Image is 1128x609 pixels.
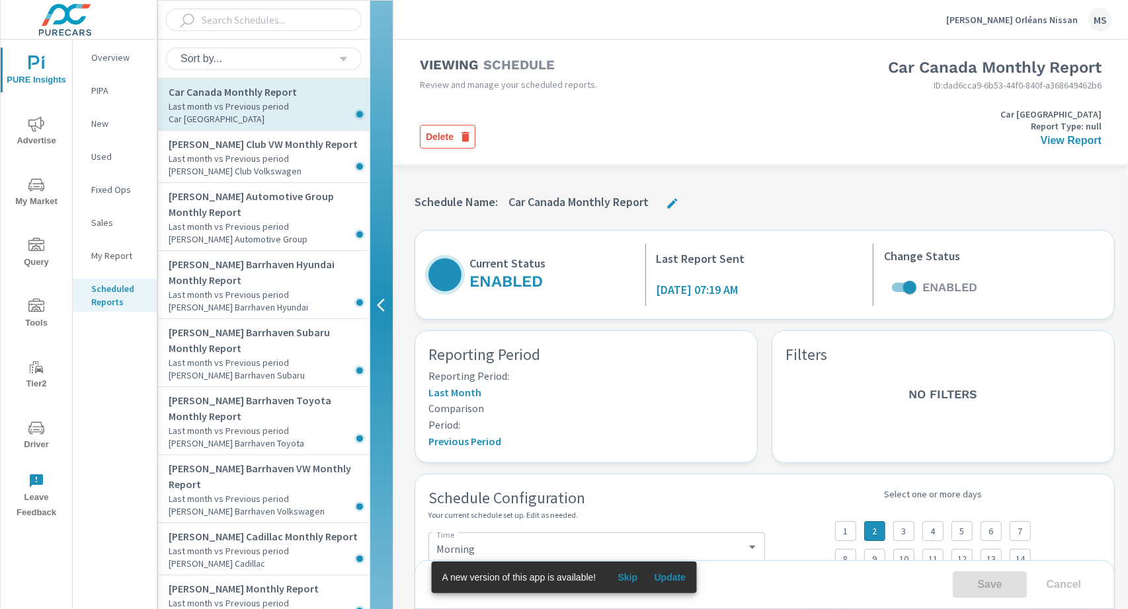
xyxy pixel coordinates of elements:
div: PIPA [73,81,157,100]
p: [PERSON_NAME] Cadillac [169,557,370,569]
p: Used [91,150,146,163]
div: nav menu [1,40,72,526]
p: Last month [428,384,744,400]
div: Fixed Ops [73,180,157,199]
p: [PERSON_NAME] Barrhaven VW Monthly Report [169,460,370,492]
span: My Market [5,177,68,209]
h5: Filters [786,344,1101,368]
p: 1 [841,524,850,538]
h3: Enabled [469,270,543,293]
h4: Viewing [420,57,478,73]
p: [PERSON_NAME] Automotive Group [169,233,370,245]
p: [PERSON_NAME] Club VW Monthly Report [169,136,370,152]
h6: Change Status [884,250,960,263]
p: Car Canada Monthly Report [169,84,370,100]
p: Car [GEOGRAPHIC_DATA] [169,113,370,125]
span: Leave Feedback [5,473,68,520]
span: Delete [426,130,469,143]
p: [PERSON_NAME] Barrhaven Hyundai [169,301,370,313]
h6: Sort by... [181,52,222,65]
button: Skip [606,567,649,588]
p: [PERSON_NAME] Automotive Group Monthly Report [169,188,370,220]
p: [PERSON_NAME] Barrhaven Subaru Monthly Report [169,324,370,356]
h6: Car Canada Monthly Report [503,190,654,214]
h6: Select one or more days [765,487,1102,502]
p: New [91,117,146,130]
p: [PERSON_NAME] Barrhaven Subaru [169,369,370,381]
span: PURE Insights [5,55,68,88]
input: Search Schedules... [196,9,340,32]
p: 13 [987,552,996,565]
p: [PERSON_NAME] Orléans Nissan [946,14,1078,26]
p: [PERSON_NAME] Barrhaven Hyundai Monthly Report [169,256,370,288]
p: [PERSON_NAME] Monthly Report [169,581,370,596]
p: Last month vs Previous period [169,288,370,301]
p: 5 [957,524,967,538]
p: 12 [957,552,967,565]
p: [PERSON_NAME] Club Volkswagen [169,165,370,177]
p: 6 [987,524,996,538]
button: Update [649,567,691,588]
p: 14 [1016,552,1025,565]
p: Sales [91,216,146,229]
h4: Schedule [483,57,555,73]
p: Last month vs Previous period [169,424,370,437]
span: Advertise [5,116,68,149]
p: [PERSON_NAME] Barrhaven Toyota Monthly Report [169,392,370,424]
div: MS [1088,8,1112,32]
p: 3 [899,524,908,538]
p: 9 [870,552,879,565]
h5: Enabled [922,279,977,295]
h6: reporting period: [428,368,744,384]
p: 11 [928,552,938,565]
div: Used [73,147,157,166]
p: [PERSON_NAME] Cadillac Monthly Report [169,528,370,544]
p: [PERSON_NAME] Barrhaven Toyota [169,437,370,449]
h5: No filters [909,386,978,402]
p: Last month vs Previous period [169,100,370,113]
p: Review and manage your scheduled reports. [420,78,761,91]
p: PIPA [91,84,146,97]
p: [PERSON_NAME] Barrhaven Volkswagen [169,505,370,517]
h6: Current Status [469,257,551,270]
p: Car [GEOGRAPHIC_DATA] [1000,108,1102,120]
h6: Schedule Name: [415,190,503,214]
p: 7 [1016,524,1025,538]
p: 10 [899,552,908,565]
div: Scheduled Reports [73,279,157,312]
span: Tools [5,299,68,331]
p: Scheduled Reports [91,282,146,308]
p: Last month vs Previous period [169,492,370,505]
h6: Last Report Sent [657,252,745,266]
h3: Car Canada Monthly Report [787,56,1102,79]
span: Driver [5,420,68,452]
p: ID: dad6cca9-6b53-44f0-840f-a368649462b6 [787,79,1102,92]
p: Last month vs Previous period [169,544,370,557]
div: New [73,114,157,133]
span: Tier2 [5,359,68,392]
h5: reporting period [428,344,744,368]
span: Skip [612,571,643,583]
div: Overview [73,48,157,67]
p: Report Type: null [1031,120,1102,132]
p: My Report [91,249,146,262]
p: Overview [91,51,146,64]
div: Sales [73,213,157,233]
h6: [DATE] 07:19 AM [657,283,739,297]
p: Last month vs Previous period [169,356,370,369]
h6: Comparison period: [428,400,481,433]
div: My Report [73,246,157,266]
p: Last month vs Previous period [169,152,370,165]
p: 8 [841,552,850,565]
span: Update [654,571,686,583]
span: Query [5,238,68,270]
p: Last month vs Previous period [169,220,370,233]
button: Delete [420,125,475,149]
h5: Schedule Configuration [428,487,765,509]
p: Previous period [428,433,744,449]
a: View Report [1041,135,1102,146]
p: 2 [870,524,879,538]
span: Your current schedule set up. Edit as needed. [428,510,578,520]
p: 4 [928,524,938,538]
span: A new version of this app is available! [442,572,596,583]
